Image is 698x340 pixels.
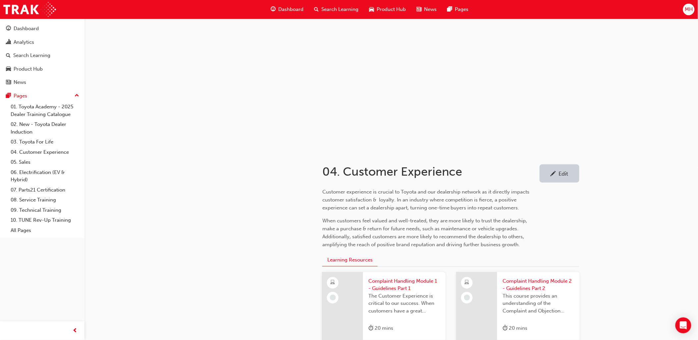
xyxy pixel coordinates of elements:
a: 08. Service Training [8,195,82,205]
a: Analytics [3,36,82,48]
span: When customers feel valued and well-treated, they are more likely to trust the dealership, make a... [322,218,529,248]
span: MH [685,6,693,13]
a: pages-iconPages [442,3,474,16]
span: pencil-icon [551,171,556,178]
span: learningResourceType_ELEARNING-icon [465,278,469,287]
button: Pages [3,90,82,102]
a: 01. Toyota Academy - 2025 Dealer Training Catalogue [8,102,82,119]
div: Dashboard [14,25,39,32]
span: Search Learning [321,6,358,13]
div: News [14,79,26,86]
span: Pages [455,6,468,13]
span: learningResourceType_ELEARNING-icon [331,278,335,287]
div: Search Learning [13,52,50,59]
a: search-iconSearch Learning [309,3,364,16]
button: Learning Resources [322,254,378,266]
span: prev-icon [73,327,78,335]
span: search-icon [6,53,11,59]
a: Product Hub [3,63,82,75]
a: News [3,76,82,88]
a: car-iconProduct Hub [364,3,411,16]
span: news-icon [416,5,421,14]
a: 07. Parts21 Certification [8,185,82,195]
a: 04. Customer Experience [8,147,82,157]
span: car-icon [369,5,374,14]
span: learningRecordVerb_NONE-icon [330,295,336,301]
span: guage-icon [6,26,11,32]
span: pages-icon [6,93,11,99]
div: 20 mins [368,324,393,332]
button: DashboardAnalyticsSearch LearningProduct HubNews [3,21,82,90]
div: Analytics [14,38,34,46]
span: learningRecordVerb_NONE-icon [464,295,470,301]
div: 20 mins [503,324,527,332]
div: Product Hub [14,65,43,73]
span: Complaint Handling Module 1 - Guidelines Part 1 [368,277,440,292]
a: Search Learning [3,49,82,62]
span: news-icon [6,80,11,85]
span: duration-icon [503,324,508,332]
a: All Pages [8,225,82,236]
a: 03. Toyota For Life [8,137,82,147]
a: guage-iconDashboard [265,3,309,16]
span: chart-icon [6,39,11,45]
span: Product Hub [377,6,406,13]
span: guage-icon [271,5,276,14]
span: search-icon [314,5,319,14]
span: This course provides an understanding of the Complaint and Objection Handling Guidelines to suppo... [503,292,574,315]
span: Dashboard [278,6,303,13]
span: News [424,6,437,13]
div: Pages [14,92,27,100]
span: car-icon [6,66,11,72]
a: Edit [540,164,579,183]
span: up-icon [75,91,79,100]
a: Dashboard [3,23,82,35]
button: MH [683,4,695,15]
a: 10. TUNE Rev-Up Training [8,215,82,225]
span: Customer experience is crucial to Toyota and our dealership network as it directly impacts custom... [322,189,531,211]
h1: 04. Customer Experience [322,164,540,179]
img: Trak [3,2,56,17]
a: 09. Technical Training [8,205,82,215]
span: duration-icon [368,324,373,332]
a: news-iconNews [411,3,442,16]
span: Complaint Handling Module 2 - Guidelines Part 2 [503,277,574,292]
span: The Customer Experience is critical to our success. When customers have a great experience, wheth... [368,292,440,315]
span: pages-icon [447,5,452,14]
a: 06. Electrification (EV & Hybrid) [8,167,82,185]
a: 05. Sales [8,157,82,167]
div: Open Intercom Messenger [675,317,691,333]
div: Edit [559,170,568,177]
a: 02. New - Toyota Dealer Induction [8,119,82,137]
